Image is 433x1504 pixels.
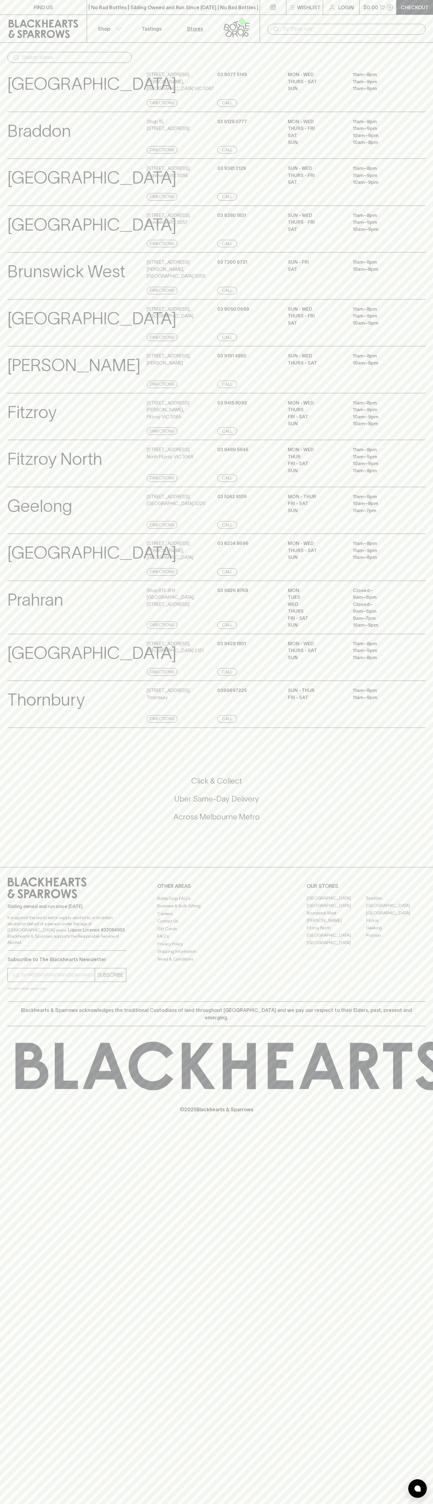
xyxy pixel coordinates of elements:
p: MON - WED [288,540,344,547]
a: [GEOGRAPHIC_DATA] [366,910,426,917]
a: Call [217,521,237,529]
p: 11am – 9pm [353,406,409,413]
a: Call [217,287,237,294]
p: 10am – 9pm [353,226,409,233]
input: Try "Pinot noir" [282,24,421,34]
p: 0 [388,6,391,9]
p: 10am – 9pm [353,132,409,139]
p: [STREET_ADDRESS] , Brunswick VIC 3057 [147,212,190,226]
a: Call [217,240,237,247]
p: SAT [288,266,344,273]
p: Closed – [353,587,409,594]
p: SAT [288,226,344,233]
p: 11am – 8pm [353,467,409,474]
a: [PERSON_NAME] [307,917,366,924]
p: 9am – 6pm [353,594,409,601]
p: Fitzroy North [7,446,102,472]
a: Directions [147,99,177,107]
p: THURS - FRI [288,172,344,179]
p: Subscribe to The Blackhearts Newsletter [7,956,126,963]
p: SUN - WED [288,165,344,172]
p: SUN [288,507,344,514]
p: THURS - SAT [288,78,344,85]
a: Careers [157,910,276,917]
a: Call [217,427,237,435]
a: Call [217,568,237,576]
p: 02 6128 0777 [217,118,247,125]
h5: Uber Same-Day Delivery [7,794,426,804]
a: Contact Us [157,918,276,925]
a: Bottle Drop FAQ's [157,895,276,902]
p: [STREET_ADDRESS][PERSON_NAME] , [GEOGRAPHIC_DATA] [147,540,216,561]
a: [GEOGRAPHIC_DATA] [307,932,366,939]
p: 11am – 9pm [353,453,409,460]
p: SUN [288,467,344,474]
p: 11am – 8pm [353,554,409,561]
p: 9am – 7pm [353,615,409,622]
a: Call [217,99,237,107]
p: 10am – 9pm [353,320,409,327]
a: Call [217,381,237,388]
a: Stores [173,15,217,42]
p: 11am – 9pm [353,647,409,654]
input: Search stores [22,53,127,63]
a: Terms & Conditions [157,955,276,963]
p: THUR [288,453,344,460]
p: [GEOGRAPHIC_DATA] [7,165,176,191]
a: Privacy Policy [157,940,276,948]
p: Stores [187,25,203,32]
a: Call [217,193,237,201]
a: Call [217,146,237,153]
p: 11am – 8pm [353,306,409,313]
p: [GEOGRAPHIC_DATA] [7,540,176,566]
p: 11am – 8pm [353,540,409,547]
p: 10am – 8pm [353,139,409,146]
p: SUN - WED [288,352,344,360]
p: SUN [288,554,344,561]
a: Geelong [366,924,426,932]
a: Directions [147,240,177,247]
p: 03 9826 8768 [217,587,248,594]
a: Directions [147,287,177,294]
p: [STREET_ADDRESS][PERSON_NAME] , [GEOGRAPHIC_DATA] VIC 3067 [147,71,216,92]
a: Braddon [366,895,426,902]
p: 10am – 8pm [353,420,409,427]
p: Shop 813-814 [GEOGRAPHIC_DATA] , [STREET_ADDRESS] [147,587,216,608]
p: [GEOGRAPHIC_DATA] [7,212,176,238]
p: THURS - FRI [288,125,344,132]
p: 11am – 9pm [353,125,409,132]
a: Call [217,474,237,482]
h5: Click & Collect [7,776,426,786]
p: SUN - WED [288,306,344,313]
p: Shop 15 , [STREET_ADDRESS] [147,118,189,132]
p: 11am – 8pm [353,71,409,78]
p: THURS - FRI [288,313,344,320]
p: 11am – 8pm [353,446,409,453]
p: 0399697225 [217,687,247,694]
p: [GEOGRAPHIC_DATA] [7,640,176,666]
input: e.g. jane@blackheartsandsparrows.com.au [12,970,95,980]
p: SUBSCRIBE [97,971,123,979]
a: Directions [147,668,177,676]
p: 11am – 8pm [353,212,409,219]
p: [STREET_ADDRESS] , North Fitzroy VIC 3068 [147,446,193,460]
a: Directions [147,474,177,482]
p: We will never spam you [7,985,126,992]
p: [STREET_ADDRESS] , [GEOGRAPHIC_DATA] 3121 [147,640,204,654]
p: SUN [288,420,344,427]
a: Directions [147,715,177,723]
a: Gift Cards [157,925,276,932]
p: [PERSON_NAME] [7,352,141,378]
p: [STREET_ADDRESS] , [GEOGRAPHIC_DATA] 3220 [147,493,206,507]
a: Call [217,715,237,723]
p: 11am – 8pm [353,687,409,694]
p: Sun - Thur [288,687,344,694]
p: OTHER AREAS [157,882,276,890]
p: 11am – 9pm [353,78,409,85]
p: 10am – 8pm [353,500,409,507]
p: MON - WED [288,71,344,78]
p: MON - WED [288,640,344,647]
a: Tastings [130,15,173,42]
button: Shop [87,15,130,42]
p: SAT [288,320,344,327]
